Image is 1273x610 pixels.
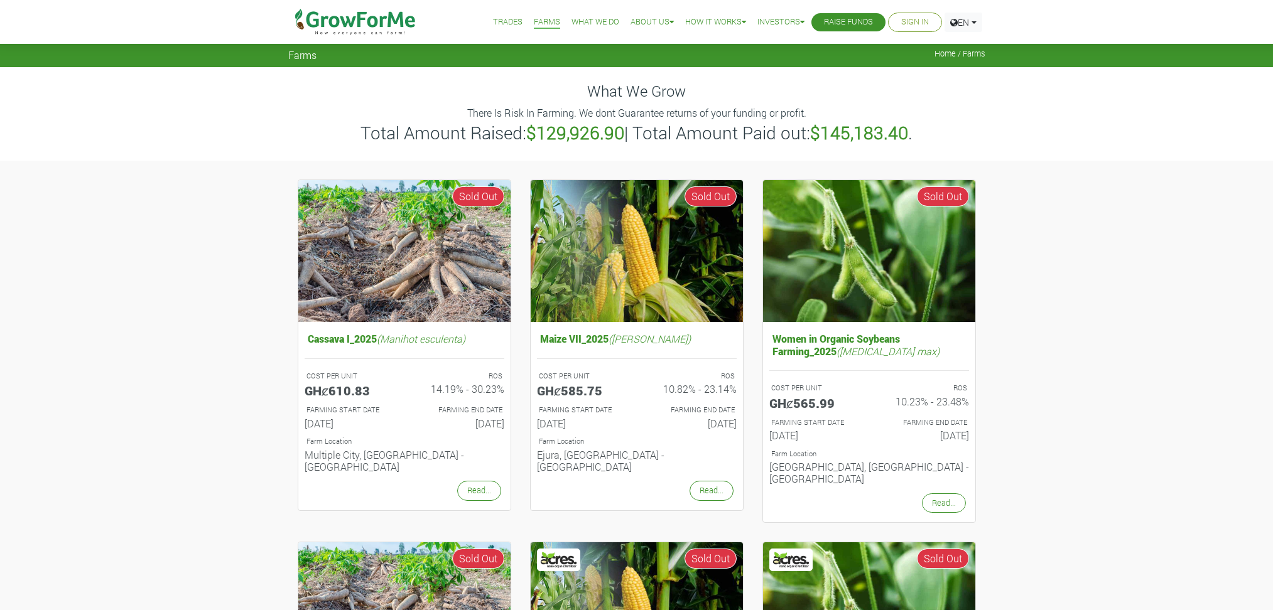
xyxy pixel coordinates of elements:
p: Location of Farm [306,436,502,447]
p: FARMING END DATE [416,405,502,415]
h6: 10.82% - 23.14% [646,383,737,395]
p: Location of Farm [771,449,967,459]
h5: Women in Organic Soybeans Farming_2025 [769,329,969,360]
h6: [GEOGRAPHIC_DATA], [GEOGRAPHIC_DATA] - [GEOGRAPHIC_DATA] [769,461,969,484]
p: FARMING END DATE [880,417,967,428]
span: Home / Farms [934,49,985,58]
a: About Us [631,16,674,29]
p: COST PER UNIT [771,383,858,393]
h6: Ejura, [GEOGRAPHIC_DATA] - [GEOGRAPHIC_DATA] [537,449,737,473]
h6: [DATE] [414,417,504,429]
a: Farms [534,16,560,29]
h6: [DATE] [305,417,395,429]
h6: [DATE] [537,417,627,429]
h5: Cassava I_2025 [305,329,504,348]
span: Sold Out [452,548,504,569]
i: ([PERSON_NAME]) [609,332,691,345]
h6: [DATE] [879,429,969,441]
h6: [DATE] [646,417,737,429]
span: Sold Out [917,548,969,569]
a: What We Do [571,16,619,29]
p: ROS [648,371,735,382]
img: growforme image [298,180,511,323]
p: FARMING START DATE [306,405,393,415]
span: Sold Out [452,186,504,206]
h6: Multiple City, [GEOGRAPHIC_DATA] - [GEOGRAPHIC_DATA] [305,449,504,473]
img: Acres Nano [771,550,811,569]
a: Read... [457,481,501,500]
a: Raise Funds [824,16,873,29]
p: FARMING START DATE [539,405,626,415]
h6: 10.23% - 23.48% [879,395,969,407]
h6: 14.19% - 30.23% [414,383,504,395]
span: Sold Out [685,186,737,206]
b: $145,183.40 [810,121,908,144]
b: $129,926.90 [526,121,624,144]
p: FARMING START DATE [771,417,858,428]
p: COST PER UNIT [539,371,626,382]
img: growforme image [531,180,743,323]
a: Read... [922,493,966,513]
h5: Maize VII_2025 [537,329,737,348]
span: Sold Out [685,548,737,569]
span: Farms [288,49,317,61]
h3: Total Amount Raised: | Total Amount Paid out: . [290,122,983,144]
p: COST PER UNIT [306,371,393,382]
a: How it Works [685,16,746,29]
i: ([MEDICAL_DATA] max) [837,345,940,358]
a: Sign In [901,16,929,29]
h6: [DATE] [769,429,860,441]
a: Investors [757,16,804,29]
p: Location of Farm [539,436,735,447]
p: ROS [416,371,502,382]
a: Read... [690,481,734,500]
p: There Is Risk In Farming. We dont Guarantee returns of your funding or profit. [290,105,983,120]
img: growforme image [763,180,975,323]
i: (Manihot esculenta) [377,332,465,345]
p: ROS [880,383,967,393]
p: FARMING END DATE [648,405,735,415]
a: Trades [493,16,523,29]
h5: GHȼ565.99 [769,395,860,410]
img: Acres Nano [539,550,579,569]
h5: GHȼ610.83 [305,383,395,398]
h4: What We Grow [288,82,985,100]
a: EN [945,13,982,32]
span: Sold Out [917,186,969,206]
h5: GHȼ585.75 [537,383,627,398]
